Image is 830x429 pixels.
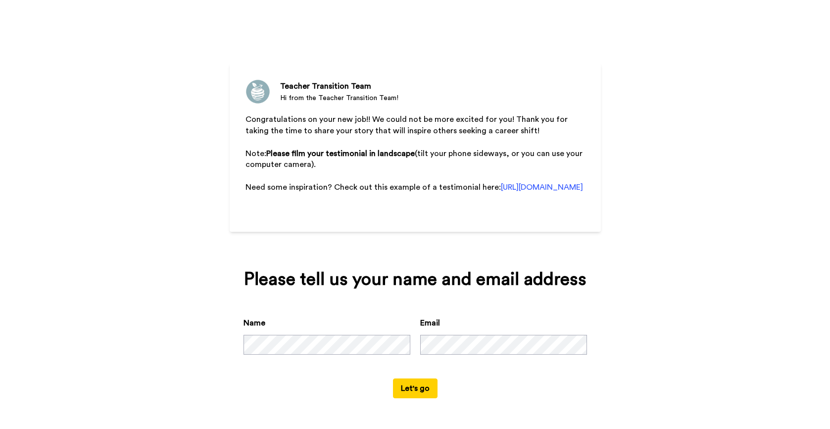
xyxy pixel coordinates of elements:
label: Name [244,317,265,329]
span: Congratulations on your new job!! We could not be more excited for you! Thank you for taking the ... [245,115,570,135]
button: Let's go [393,378,438,398]
label: Email [420,317,440,329]
div: Hi from the Teacher Transition Team! [280,93,398,103]
span: Need some inspiration? Check out this example of a testimonial here: [245,183,501,191]
span: Note: [245,150,266,158]
div: Please tell us your name and email address [244,269,587,289]
div: Teacher Transition Team [280,80,398,92]
span: (tilt your phone sideways, or you can use your computer camera). [245,150,585,169]
a: [URL][DOMAIN_NAME] [501,183,583,191]
span: Please film your testimonial in landscape [266,150,415,158]
img: Hi from the Teacher Transition Team! [245,79,270,104]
